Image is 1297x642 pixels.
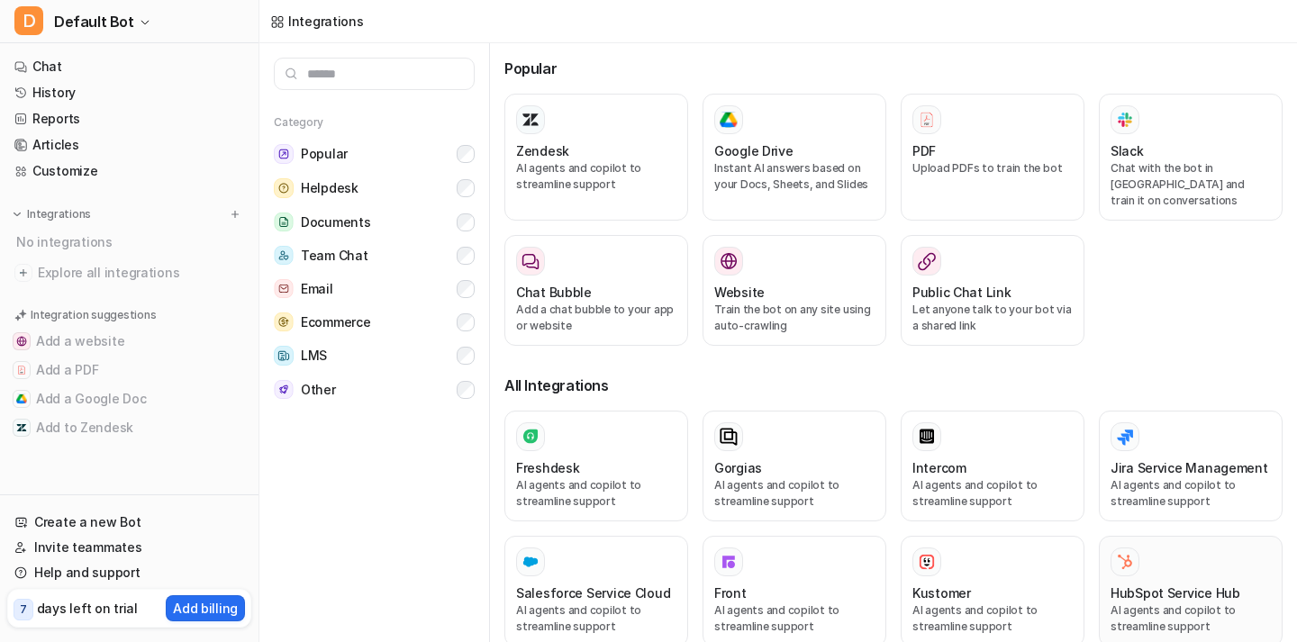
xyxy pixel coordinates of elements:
[516,583,670,602] h3: Salesforce Service Cloud
[720,112,738,128] img: Google Drive
[16,422,27,433] img: Add to Zendesk
[16,336,27,347] img: Add a website
[7,356,251,384] button: Add a PDFAdd a PDF
[7,535,251,560] a: Invite teammates
[516,302,676,334] p: Add a chat bubble to your app or website
[301,347,327,365] span: LMS
[7,158,251,184] a: Customize
[1099,411,1283,521] button: Jira Service ManagementAI agents and copilot to streamline support
[516,160,676,193] p: AI agents and copilot to streamline support
[37,599,138,618] p: days left on trial
[16,365,27,375] img: Add a PDF
[7,510,251,535] a: Create a new Bot
[912,141,936,160] h3: PDF
[301,213,370,231] span: Documents
[7,260,251,285] a: Explore all integrations
[7,54,251,79] a: Chat
[274,115,475,130] h5: Category
[274,272,475,305] button: EmailEmail
[274,380,294,399] img: Other
[918,553,936,571] img: Kustomer
[901,235,1084,346] button: Public Chat LinkLet anyone talk to your bot via a shared link
[912,160,1073,176] p: Upload PDFs to train the bot
[912,302,1073,334] p: Let anyone talk to your bot via a shared link
[720,553,738,571] img: Front
[274,205,475,239] button: DocumentsDocuments
[504,411,688,521] button: FreshdeskAI agents and copilot to streamline support
[274,346,294,366] img: LMS
[703,235,886,346] button: WebsiteWebsiteTrain the bot on any site using auto-crawling
[714,302,875,334] p: Train the bot on any site using auto-crawling
[7,132,251,158] a: Articles
[714,141,794,160] h3: Google Drive
[703,94,886,221] button: Google DriveGoogle DriveInstant AI answers based on your Docs, Sheets, and Slides
[912,583,971,602] h3: Kustomer
[31,307,156,323] p: Integration suggestions
[901,94,1084,221] button: PDFPDFUpload PDFs to train the bot
[516,458,579,477] h3: Freshdesk
[54,9,134,34] span: Default Bot
[7,106,251,131] a: Reports
[1099,94,1283,221] button: SlackSlackChat with the bot in [GEOGRAPHIC_DATA] and train it on conversations
[1116,553,1134,571] img: HubSpot Service Hub
[27,207,91,222] p: Integrations
[7,327,251,356] button: Add a websiteAdd a website
[516,283,592,302] h3: Chat Bubble
[901,411,1084,521] button: IntercomAI agents and copilot to streamline support
[274,137,475,171] button: PopularPopular
[1111,160,1271,209] p: Chat with the bot in [GEOGRAPHIC_DATA] and train it on conversations
[274,373,475,406] button: OtherOther
[274,279,294,298] img: Email
[504,94,688,221] button: ZendeskAI agents and copilot to streamline support
[516,477,676,510] p: AI agents and copilot to streamline support
[14,6,43,35] span: D
[1111,458,1268,477] h3: Jira Service Management
[714,160,875,193] p: Instant AI answers based on your Docs, Sheets, and Slides
[11,227,251,257] div: No integrations
[229,208,241,221] img: menu_add.svg
[1111,477,1271,510] p: AI agents and copilot to streamline support
[912,477,1073,510] p: AI agents and copilot to streamline support
[301,247,367,265] span: Team Chat
[918,111,936,128] img: PDF
[301,381,336,399] span: Other
[504,58,1283,79] h3: Popular
[1111,602,1271,635] p: AI agents and copilot to streamline support
[166,595,245,621] button: Add billing
[274,239,475,272] button: Team ChatTeam Chat
[301,313,370,331] span: Ecommerce
[38,258,244,287] span: Explore all integrations
[7,384,251,413] button: Add a Google DocAdd a Google Doc
[301,145,348,163] span: Popular
[301,179,358,197] span: Helpdesk
[7,413,251,442] button: Add to ZendeskAdd to Zendesk
[16,393,27,404] img: Add a Google Doc
[714,583,747,602] h3: Front
[516,602,676,635] p: AI agents and copilot to streamline support
[274,339,475,373] button: LMSLMS
[270,12,364,31] a: Integrations
[720,252,738,270] img: Website
[274,305,475,339] button: EcommerceEcommerce
[274,144,294,164] img: Popular
[912,458,966,477] h3: Intercom
[1111,141,1144,160] h3: Slack
[912,283,1011,302] h3: Public Chat Link
[14,264,32,282] img: explore all integrations
[714,602,875,635] p: AI agents and copilot to streamline support
[7,80,251,105] a: History
[504,235,688,346] button: Chat BubbleAdd a chat bubble to your app or website
[912,602,1073,635] p: AI agents and copilot to streamline support
[288,12,364,31] div: Integrations
[274,212,294,231] img: Documents
[714,283,765,302] h3: Website
[714,477,875,510] p: AI agents and copilot to streamline support
[274,246,294,265] img: Team Chat
[301,280,333,298] span: Email
[7,205,96,223] button: Integrations
[274,171,475,205] button: HelpdeskHelpdesk
[504,375,1283,396] h3: All Integrations
[516,141,569,160] h3: Zendesk
[173,599,238,618] p: Add billing
[1111,583,1240,602] h3: HubSpot Service Hub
